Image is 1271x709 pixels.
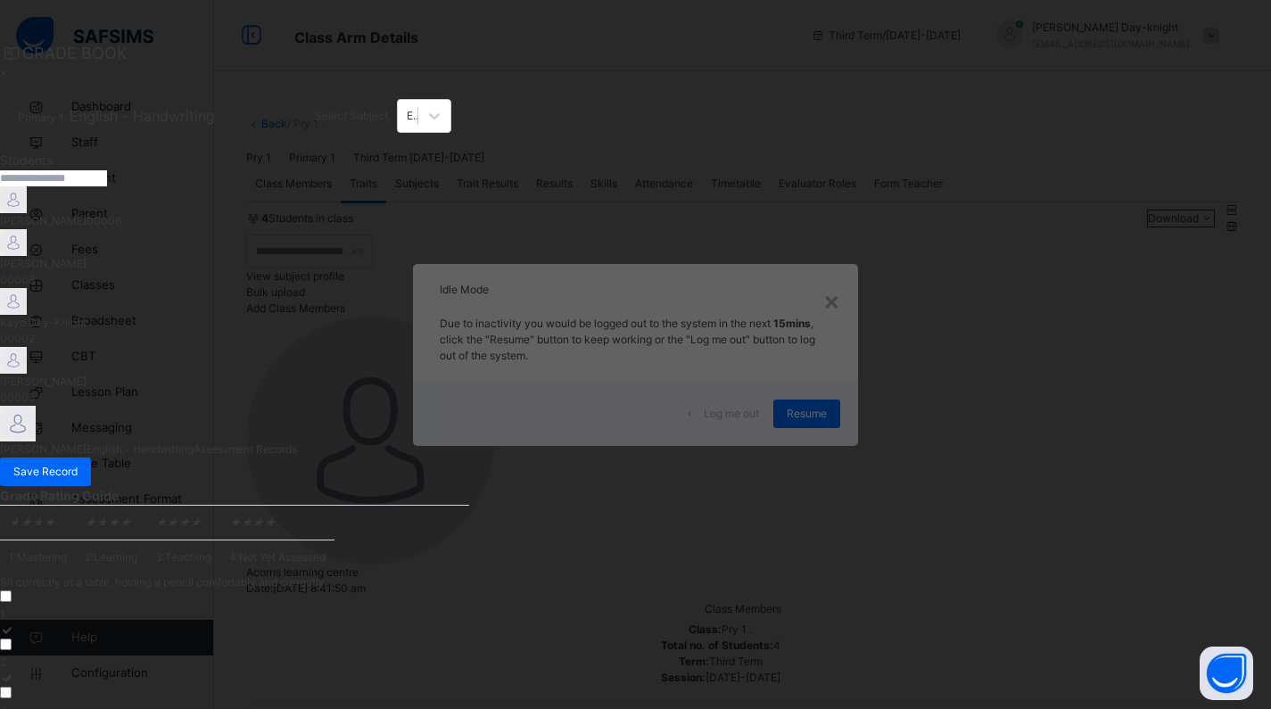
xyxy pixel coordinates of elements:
[85,515,96,529] i: ★
[1200,647,1253,700] button: Open asap
[155,515,167,529] i: ★
[108,515,120,529] i: ★
[96,515,108,529] i: ★
[178,515,190,529] i: ★
[9,515,21,529] i: ★
[229,550,326,564] span: 4 : Not Yet Assessed
[87,214,121,227] span: 00006
[70,107,215,125] span: English - Handwriting
[18,111,67,124] span: Primary 1 :
[190,515,202,529] i: ★
[407,108,419,124] div: English - Handwriting
[252,515,264,529] i: ★
[87,442,297,456] span: English - Handwriting Assessment Records
[315,108,388,124] div: Select Subject
[13,464,78,480] span: Save Record
[85,550,137,564] span: 2 : Learning
[155,550,211,564] span: 3 : Teaching
[167,515,178,529] i: ★
[44,515,55,529] i: ★
[21,515,32,529] i: ★
[229,515,241,529] i: ★
[241,515,252,529] i: ★
[264,515,276,529] i: ★
[32,515,44,529] i: ★
[120,515,131,529] i: ★
[9,550,67,564] span: 1 : Mastering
